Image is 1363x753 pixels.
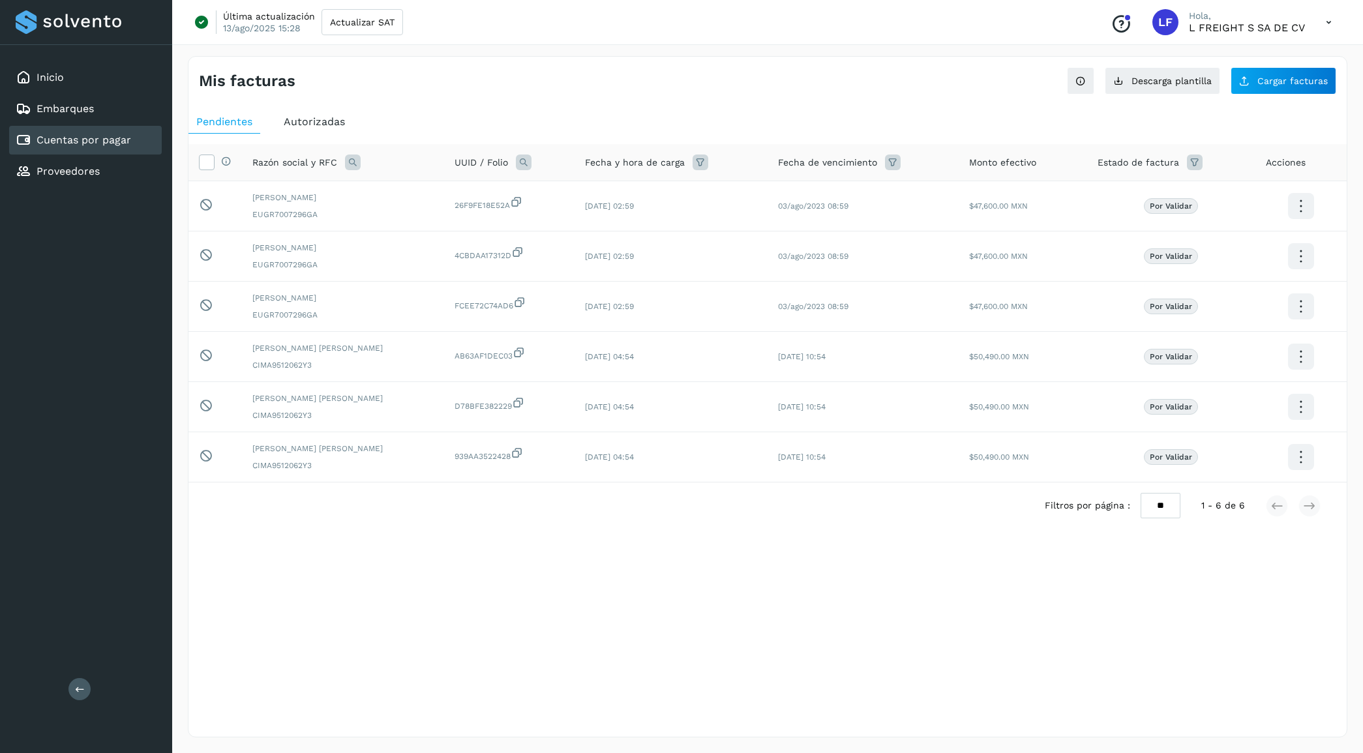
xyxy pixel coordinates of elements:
[223,22,301,34] p: 13/ago/2025 15:28
[252,292,434,304] span: [PERSON_NAME]
[969,252,1028,261] span: $47,600.00 MXN
[37,71,64,83] a: Inicio
[1150,352,1192,361] p: Por validar
[1150,302,1192,311] p: Por validar
[455,196,564,211] span: 26F9FE18E52A
[252,156,337,170] span: Razón social y RFC
[37,165,100,177] a: Proveedores
[252,409,434,421] span: CIMA9512062Y3
[1105,67,1220,95] button: Descarga plantilla
[252,392,434,404] span: [PERSON_NAME] [PERSON_NAME]
[284,115,345,128] span: Autorizadas
[1231,67,1336,95] button: Cargar facturas
[252,192,434,203] span: [PERSON_NAME]
[252,242,434,254] span: [PERSON_NAME]
[585,156,685,170] span: Fecha y hora de carga
[1257,76,1328,85] span: Cargar facturas
[455,246,564,261] span: 4CBDAA17312D
[969,352,1029,361] span: $50,490.00 MXN
[9,63,162,92] div: Inicio
[585,352,634,361] span: [DATE] 04:54
[778,302,848,311] span: 03/ago/2023 08:59
[37,134,131,146] a: Cuentas por pagar
[252,359,434,371] span: CIMA9512062Y3
[969,452,1029,462] span: $50,490.00 MXN
[778,201,848,211] span: 03/ago/2023 08:59
[196,115,252,128] span: Pendientes
[455,346,564,362] span: AB63AF1DEC03
[455,447,564,462] span: 939AA3522428
[1150,452,1192,462] p: Por validar
[1150,402,1192,411] p: Por validar
[252,309,434,321] span: EUGR7007296GA
[252,443,434,454] span: [PERSON_NAME] [PERSON_NAME]
[223,10,315,22] p: Última actualización
[585,201,634,211] span: [DATE] 02:59
[1266,156,1306,170] span: Acciones
[778,252,848,261] span: 03/ago/2023 08:59
[969,156,1036,170] span: Monto efectivo
[9,95,162,123] div: Embarques
[1189,22,1305,34] p: L FREIGHT S SA DE CV
[969,302,1028,311] span: $47,600.00 MXN
[778,352,826,361] span: [DATE] 10:54
[1045,499,1130,512] span: Filtros por página :
[1131,76,1212,85] span: Descarga plantilla
[778,452,826,462] span: [DATE] 10:54
[252,342,434,354] span: [PERSON_NAME] [PERSON_NAME]
[1150,201,1192,211] p: Por validar
[1201,499,1245,512] span: 1 - 6 de 6
[9,157,162,186] div: Proveedores
[969,402,1029,411] span: $50,490.00 MXN
[585,452,634,462] span: [DATE] 04:54
[252,209,434,220] span: EUGR7007296GA
[455,296,564,312] span: FCEE72C74AD6
[252,460,434,471] span: CIMA9512062Y3
[455,396,564,412] span: D78BFE382229
[37,102,94,115] a: Embarques
[585,252,634,261] span: [DATE] 02:59
[1189,10,1305,22] p: Hola,
[322,9,403,35] button: Actualizar SAT
[1150,252,1192,261] p: Por validar
[455,156,508,170] span: UUID / Folio
[252,259,434,271] span: EUGR7007296GA
[199,72,295,91] h4: Mis facturas
[778,402,826,411] span: [DATE] 10:54
[969,201,1028,211] span: $47,600.00 MXN
[9,126,162,155] div: Cuentas por pagar
[585,402,634,411] span: [DATE] 04:54
[1098,156,1179,170] span: Estado de factura
[585,302,634,311] span: [DATE] 02:59
[330,18,395,27] span: Actualizar SAT
[778,156,877,170] span: Fecha de vencimiento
